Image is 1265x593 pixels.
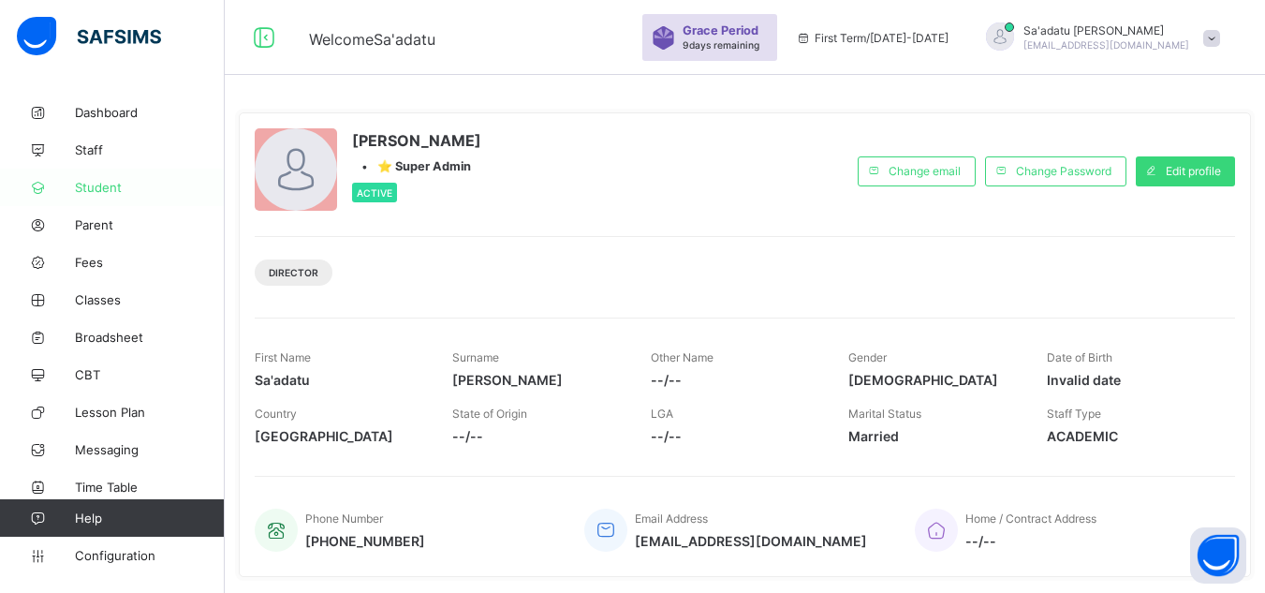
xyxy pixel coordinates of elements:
[796,31,949,45] span: session/term information
[452,428,622,444] span: --/--
[452,372,622,388] span: [PERSON_NAME]
[357,187,392,199] span: Active
[269,267,318,278] span: DIRECTOR
[848,407,921,421] span: Marital Status
[75,511,224,526] span: Help
[75,330,225,345] span: Broadsheet
[75,217,225,232] span: Parent
[75,180,225,195] span: Student
[452,350,499,364] span: Surname
[75,292,225,307] span: Classes
[1047,372,1216,388] span: Invalid date
[352,159,481,173] div: •
[848,428,1018,444] span: Married
[255,372,424,388] span: Sa'adatu
[889,164,961,178] span: Change email
[305,511,383,526] span: Phone Number
[1047,428,1216,444] span: ACADEMIC
[635,511,708,526] span: Email Address
[1016,164,1111,178] span: Change Password
[651,372,820,388] span: --/--
[651,350,713,364] span: Other Name
[75,367,225,382] span: CBT
[255,407,297,421] span: Country
[652,26,675,50] img: sticker-purple.71386a28dfed39d6af7621340158ba97.svg
[309,30,435,49] span: Welcome Sa'adatu
[255,428,424,444] span: [GEOGRAPHIC_DATA]
[255,350,311,364] span: First Name
[1047,350,1112,364] span: Date of Birth
[1190,527,1246,584] button: Open asap
[635,533,867,549] span: [EMAIL_ADDRESS][DOMAIN_NAME]
[1023,23,1189,37] span: Sa'adatu [PERSON_NAME]
[683,39,759,51] span: 9 days remaining
[305,533,425,549] span: [PHONE_NUMBER]
[17,17,161,56] img: safsims
[848,372,1018,388] span: [DEMOGRAPHIC_DATA]
[967,22,1229,53] div: Sa'adatu Muhammed
[75,480,225,495] span: Time Table
[75,405,225,420] span: Lesson Plan
[75,142,225,157] span: Staff
[651,407,673,421] span: LGA
[1166,164,1221,178] span: Edit profile
[75,442,225,457] span: Messaging
[75,105,225,120] span: Dashboard
[965,511,1096,526] span: Home / Contract Address
[965,533,1096,549] span: --/--
[1023,39,1189,51] span: [EMAIL_ADDRESS][DOMAIN_NAME]
[848,350,887,364] span: Gender
[1047,407,1101,421] span: Staff Type
[651,428,820,444] span: --/--
[452,407,527,421] span: State of Origin
[377,159,471,173] span: ⭐ Super Admin
[75,255,225,270] span: Fees
[352,131,481,150] span: [PERSON_NAME]
[75,548,224,563] span: Configuration
[683,23,758,37] span: Grace Period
